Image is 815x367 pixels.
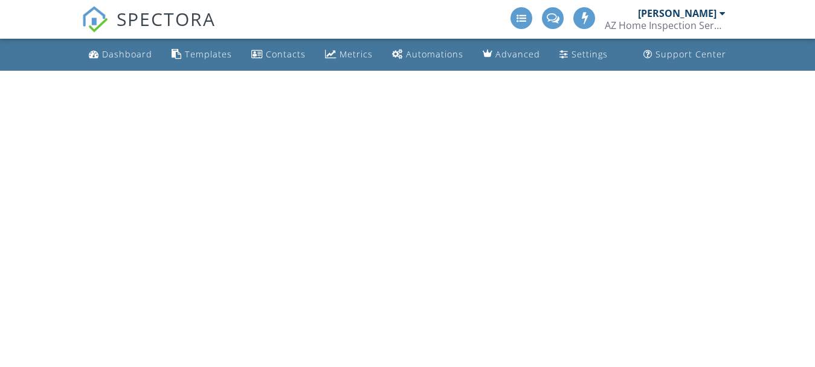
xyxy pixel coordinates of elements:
a: Settings [555,44,613,66]
a: Templates [167,44,237,66]
a: Contacts [246,44,311,66]
div: [PERSON_NAME] [638,7,717,19]
div: Support Center [656,48,726,60]
div: Contacts [266,48,306,60]
div: Settings [572,48,608,60]
div: AZ Home Inspection Services [605,19,726,31]
div: Automations [406,48,463,60]
a: Support Center [639,44,731,66]
a: SPECTORA [82,16,216,42]
img: The Best Home Inspection Software - Spectora [82,6,108,33]
span: SPECTORA [117,6,216,31]
a: Automations (Advanced) [387,44,468,66]
div: Templates [185,48,232,60]
a: Metrics [320,44,378,66]
div: Metrics [340,48,373,60]
div: Advanced [495,48,540,60]
div: Dashboard [102,48,152,60]
a: Advanced [478,44,545,66]
a: Dashboard [84,44,157,66]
